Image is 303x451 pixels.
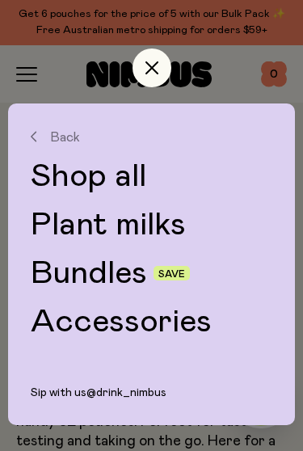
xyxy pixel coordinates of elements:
button: Back [31,129,272,144]
div: Sip with us [8,386,295,425]
span: Save [158,269,185,279]
span: Back [50,129,80,144]
a: Shop all [31,160,272,192]
a: Plant milks [31,209,272,241]
a: @drink_nimbus [86,387,166,398]
a: Accessories [31,306,272,338]
a: Bundles [31,257,147,289]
